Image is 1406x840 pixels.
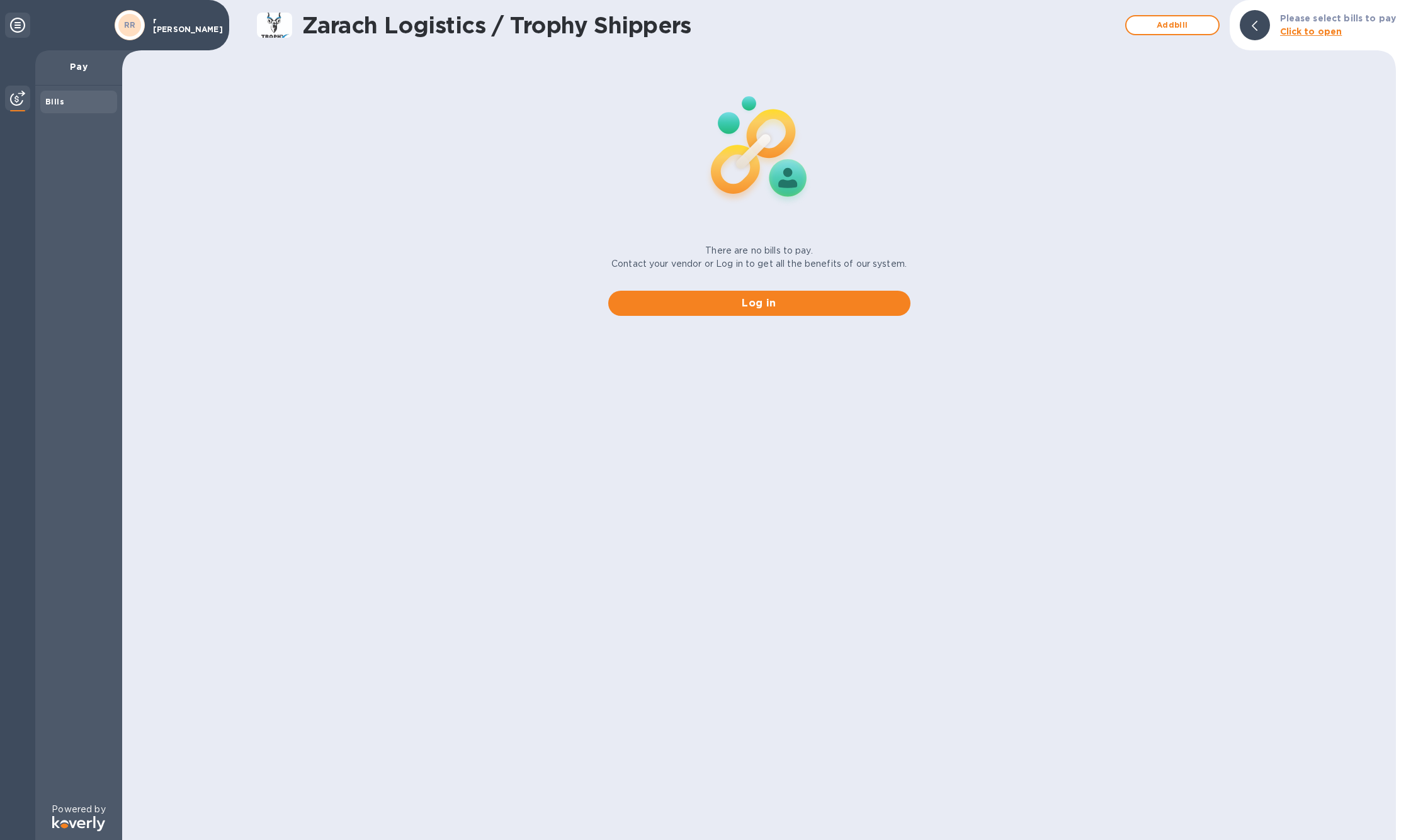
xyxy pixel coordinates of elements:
p: Powered by [52,803,105,816]
h1: Zarach Logistics / Trophy Shippers [302,12,1119,38]
p: r [PERSON_NAME] [153,16,216,34]
b: Bills [45,97,64,106]
b: Please select bills to pay [1280,13,1396,23]
img: Logo [52,816,105,831]
button: Log in [608,291,910,316]
button: Addbill [1125,15,1220,35]
span: Add bill [1137,18,1208,33]
p: There are no bills to pay. Contact your vendor or Log in to get all the benefits of our system. [611,244,907,271]
b: RR [124,20,136,30]
p: Pay [45,60,112,73]
b: Click to open [1280,26,1342,36]
span: Log in [618,296,900,311]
